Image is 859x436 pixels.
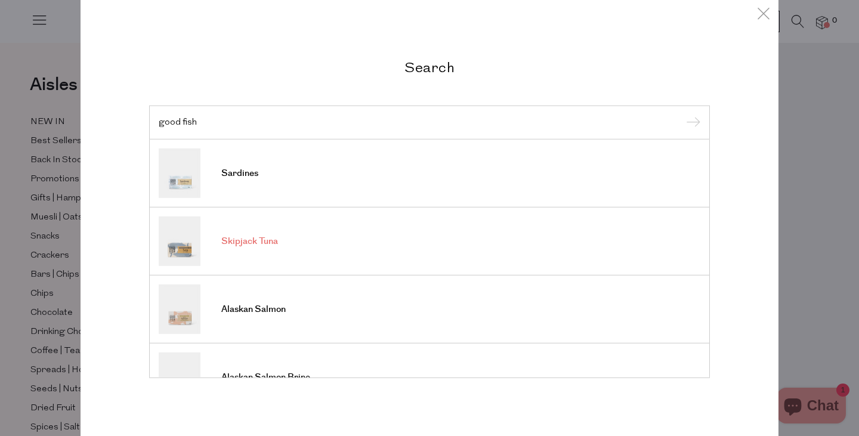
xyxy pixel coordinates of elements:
[159,217,700,266] a: Skipjack Tuna
[221,168,258,180] span: Sardines
[159,352,200,402] img: Alaskan Salmon Brine
[149,58,710,75] h2: Search
[159,149,700,198] a: Sardines
[159,117,700,126] input: Search
[221,372,310,384] span: Alaskan Salmon Brine
[159,285,200,334] img: Alaskan Salmon
[159,352,700,402] a: Alaskan Salmon Brine
[159,217,200,266] img: Skipjack Tuna
[159,285,700,334] a: Alaskan Salmon
[221,304,286,316] span: Alaskan Salmon
[221,236,278,248] span: Skipjack Tuna
[159,149,200,198] img: Sardines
